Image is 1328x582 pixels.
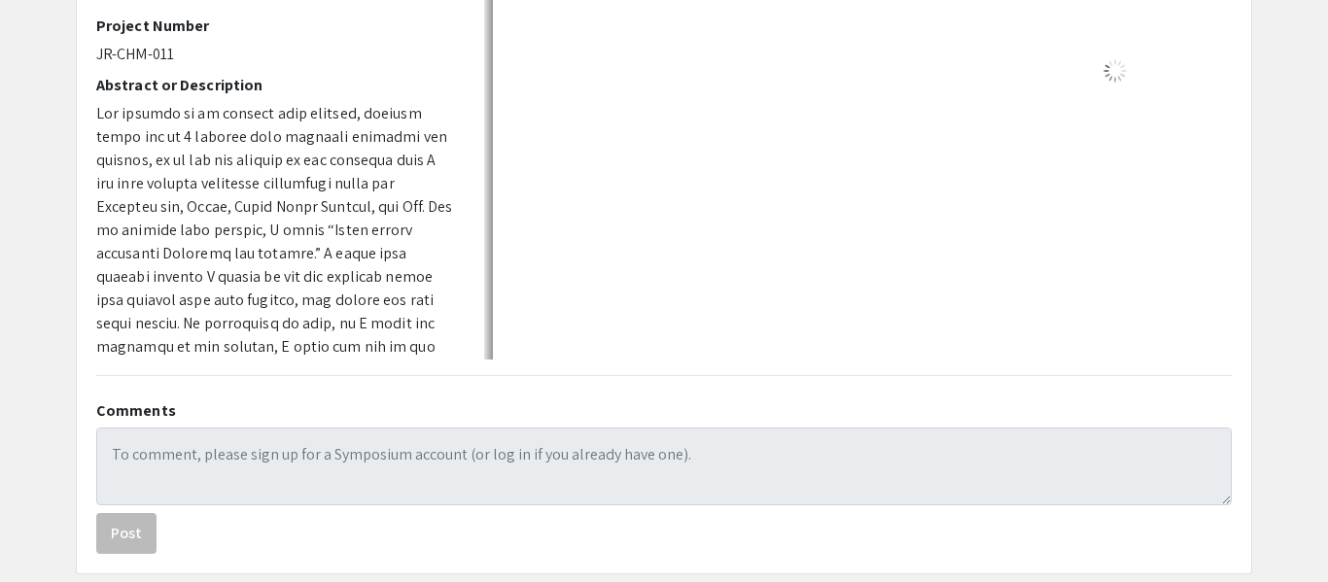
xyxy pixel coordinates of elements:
[96,43,455,66] p: JR-CHM-011
[96,401,1232,420] h2: Comments
[96,513,157,554] button: Post
[96,76,455,94] h2: Abstract or Description
[15,495,83,567] iframe: Chat
[96,17,455,35] h2: Project Number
